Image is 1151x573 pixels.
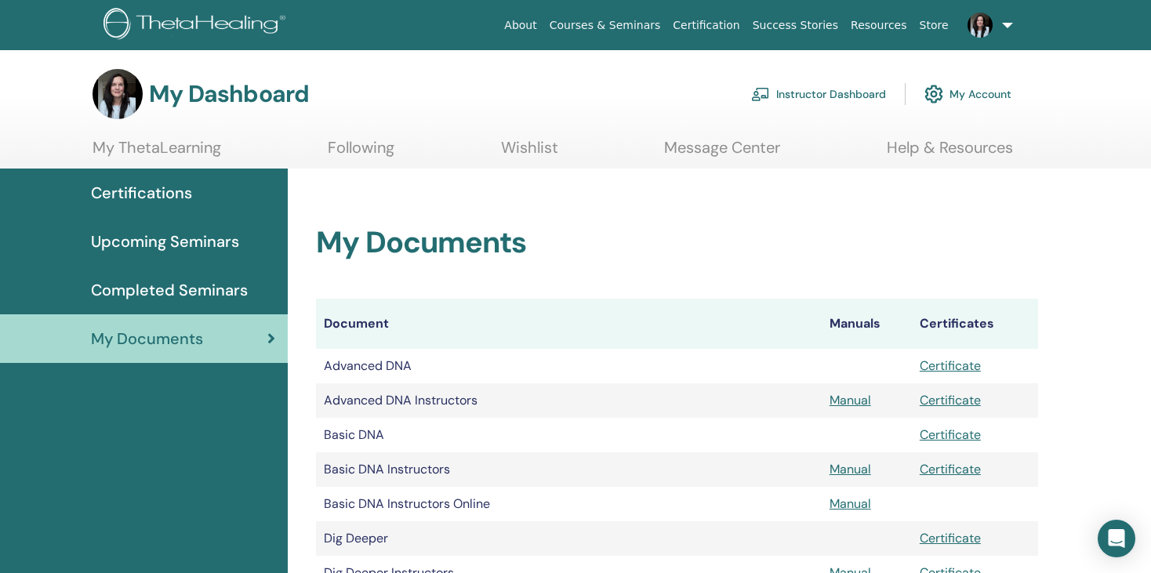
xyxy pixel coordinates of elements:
a: Wishlist [501,138,558,169]
a: Resources [844,11,913,40]
img: chalkboard-teacher.svg [751,87,770,101]
a: About [498,11,543,40]
h3: My Dashboard [149,80,309,108]
a: Instructor Dashboard [751,77,886,111]
img: logo.png [103,8,291,43]
img: default.jpg [968,13,993,38]
span: Completed Seminars [91,278,248,302]
a: Message Center [664,138,780,169]
div: Open Intercom Messenger [1098,520,1135,557]
a: Certificate [920,357,981,374]
td: Basic DNA Instructors Online [316,487,822,521]
a: Courses & Seminars [543,11,667,40]
a: Success Stories [746,11,844,40]
span: Upcoming Seminars [91,230,239,253]
a: Manual [830,392,871,408]
td: Basic DNA Instructors [316,452,822,487]
td: Basic DNA [316,418,822,452]
a: My ThetaLearning [93,138,221,169]
a: Certificate [920,392,981,408]
img: cog.svg [924,81,943,107]
span: My Documents [91,327,203,350]
td: Dig Deeper [316,521,822,556]
span: Certifications [91,181,192,205]
th: Certificates [912,299,1038,349]
td: Advanced DNA Instructors [316,383,822,418]
td: Advanced DNA [316,349,822,383]
a: Certification [666,11,746,40]
a: Store [913,11,955,40]
a: Manual [830,495,871,512]
th: Document [316,299,822,349]
a: Certificate [920,530,981,546]
a: Certificate [920,426,981,443]
a: Following [328,138,394,169]
th: Manuals [822,299,912,349]
a: Help & Resources [887,138,1013,169]
a: My Account [924,77,1011,111]
h2: My Documents [316,225,1038,261]
img: default.jpg [93,69,143,119]
a: Manual [830,461,871,477]
a: Certificate [920,461,981,477]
